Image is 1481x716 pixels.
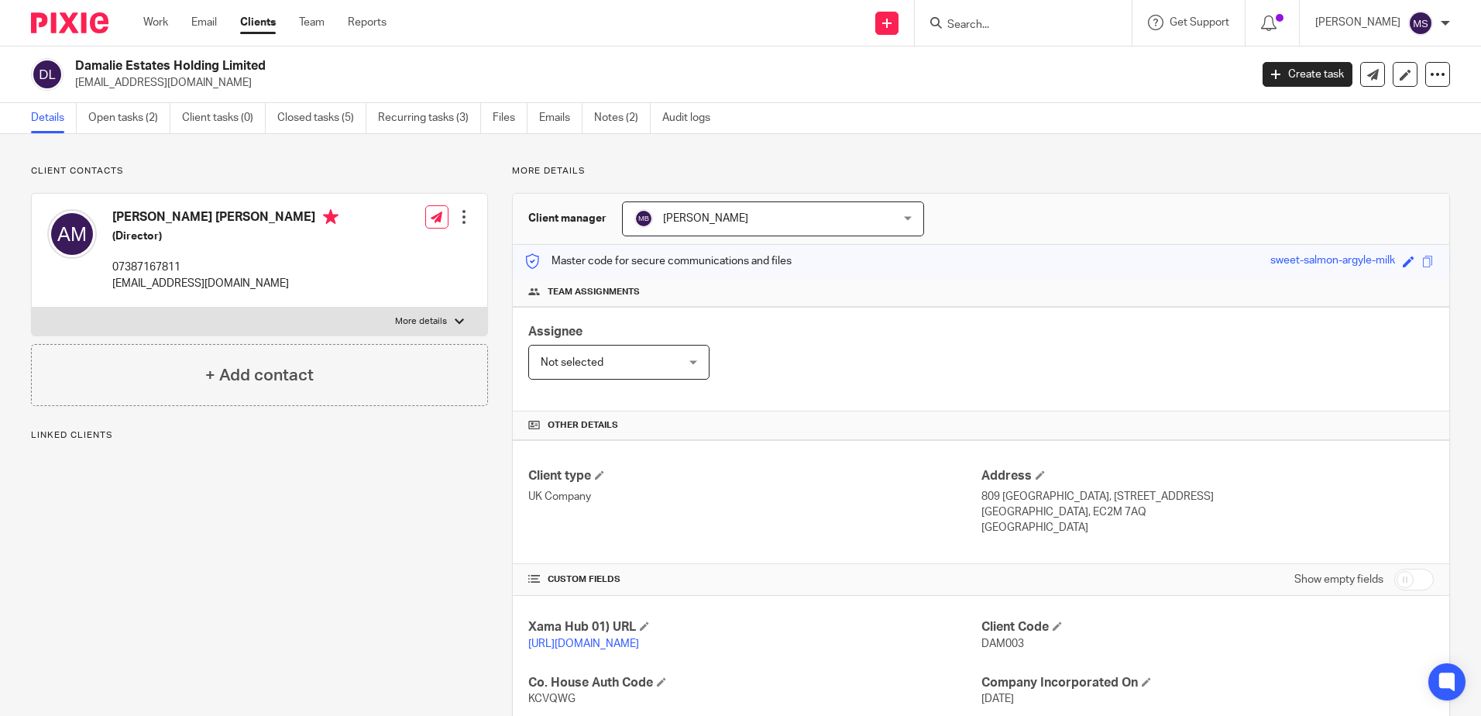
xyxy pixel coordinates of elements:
[75,75,1239,91] p: [EMAIL_ADDRESS][DOMAIN_NAME]
[75,58,1006,74] h2: Damalie Estates Holding Limited
[594,103,651,133] a: Notes (2)
[1270,253,1395,270] div: sweet-salmon-argyle-milk
[981,694,1014,704] span: [DATE]
[191,15,217,30] a: Email
[548,286,640,298] span: Team assignments
[112,229,338,244] h5: (Director)
[528,325,582,338] span: Assignee
[981,675,1434,691] h4: Company Incorporated On
[395,315,447,328] p: More details
[277,103,366,133] a: Closed tasks (5)
[31,429,488,442] p: Linked clients
[528,211,606,226] h3: Client manager
[528,639,639,649] a: [URL][DOMAIN_NAME]
[946,19,1085,33] input: Search
[981,520,1434,535] p: [GEOGRAPHIC_DATA]
[1263,62,1352,87] a: Create task
[31,165,488,177] p: Client contacts
[528,468,981,484] h4: Client type
[378,103,481,133] a: Recurring tasks (3)
[539,103,582,133] a: Emails
[182,103,266,133] a: Client tasks (0)
[541,357,603,368] span: Not selected
[240,15,276,30] a: Clients
[981,504,1434,520] p: [GEOGRAPHIC_DATA], EC2M 7AQ
[981,639,1024,649] span: DAM003
[662,103,722,133] a: Audit logs
[143,15,168,30] a: Work
[205,363,314,387] h4: + Add contact
[47,209,97,259] img: svg%3E
[528,694,576,704] span: KCVQWG
[493,103,527,133] a: Files
[528,619,981,635] h4: Xama Hub 01) URL
[1170,17,1229,28] span: Get Support
[524,253,792,269] p: Master code for secure communications and files
[1315,15,1400,30] p: [PERSON_NAME]
[528,573,981,586] h4: CUSTOM FIELDS
[1408,11,1433,36] img: svg%3E
[31,58,64,91] img: svg%3E
[663,213,748,224] span: [PERSON_NAME]
[112,276,338,291] p: [EMAIL_ADDRESS][DOMAIN_NAME]
[323,209,338,225] i: Primary
[348,15,387,30] a: Reports
[1294,572,1383,587] label: Show empty fields
[981,619,1434,635] h4: Client Code
[31,12,108,33] img: Pixie
[981,468,1434,484] h4: Address
[512,165,1450,177] p: More details
[634,209,653,228] img: svg%3E
[88,103,170,133] a: Open tasks (2)
[528,675,981,691] h4: Co. House Auth Code
[548,419,618,432] span: Other details
[112,260,338,275] p: 07387167811
[31,103,77,133] a: Details
[981,489,1434,504] p: 809 [GEOGRAPHIC_DATA], [STREET_ADDRESS]
[528,489,981,504] p: UK Company
[112,209,338,229] h4: [PERSON_NAME] [PERSON_NAME]
[299,15,325,30] a: Team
